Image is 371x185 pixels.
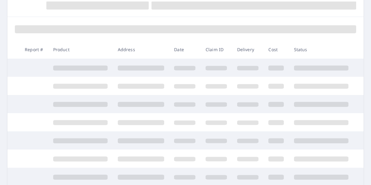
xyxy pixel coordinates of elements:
th: Date [169,40,201,59]
th: Product [48,40,113,59]
th: Report # [20,40,48,59]
th: Delivery [232,40,264,59]
th: Status [289,40,354,59]
th: Cost [263,40,289,59]
th: Address [113,40,169,59]
th: Claim ID [201,40,232,59]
